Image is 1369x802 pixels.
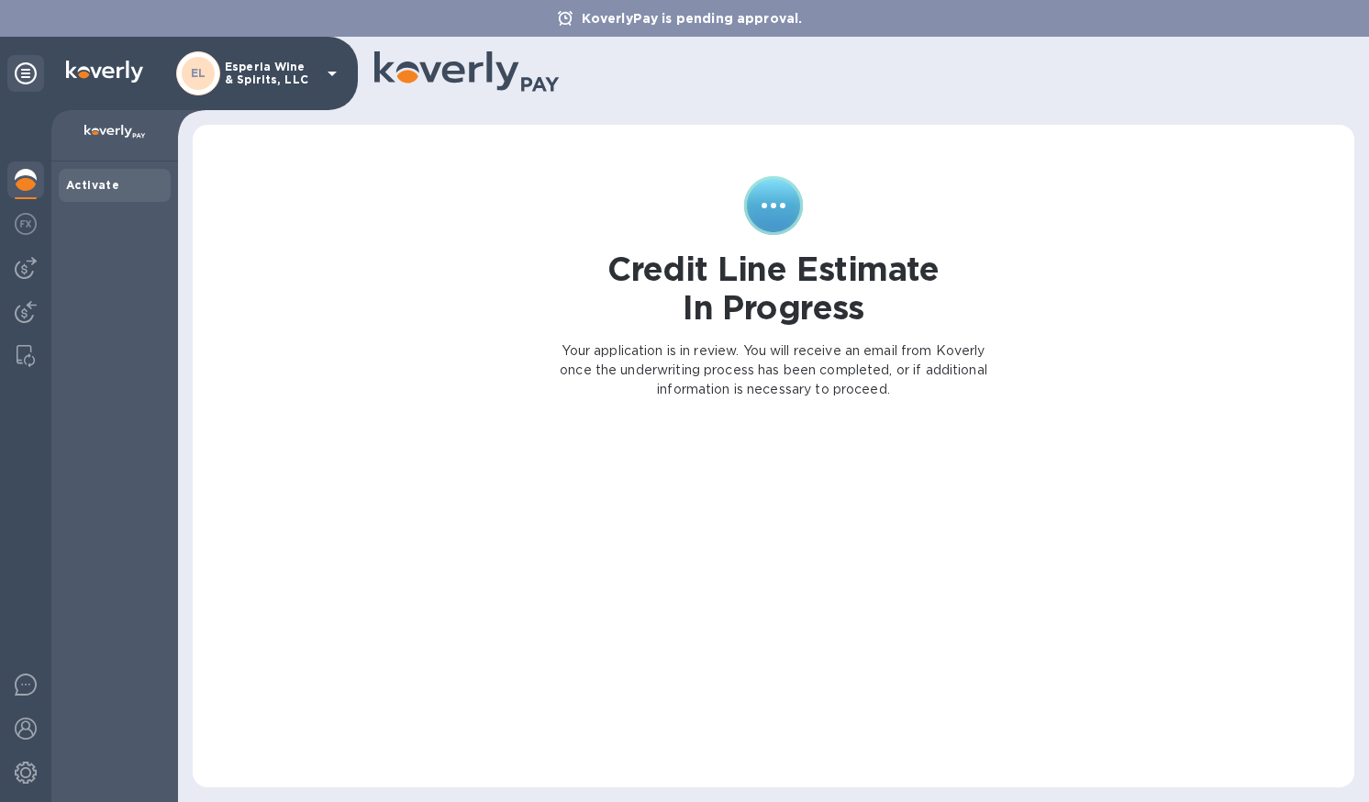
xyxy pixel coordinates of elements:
[225,61,317,86] p: Esperia Wine & Spirits, LLC
[557,341,990,399] p: Your application is in review. You will receive an email from Koverly once the underwriting proce...
[66,61,143,83] img: Logo
[15,213,37,235] img: Foreign exchange
[607,250,940,327] h1: Credit Line Estimate In Progress
[66,178,119,192] b: Activate
[191,66,206,80] b: EL
[7,55,44,92] div: Unpin categories
[573,9,812,28] p: KoverlyPay is pending approval.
